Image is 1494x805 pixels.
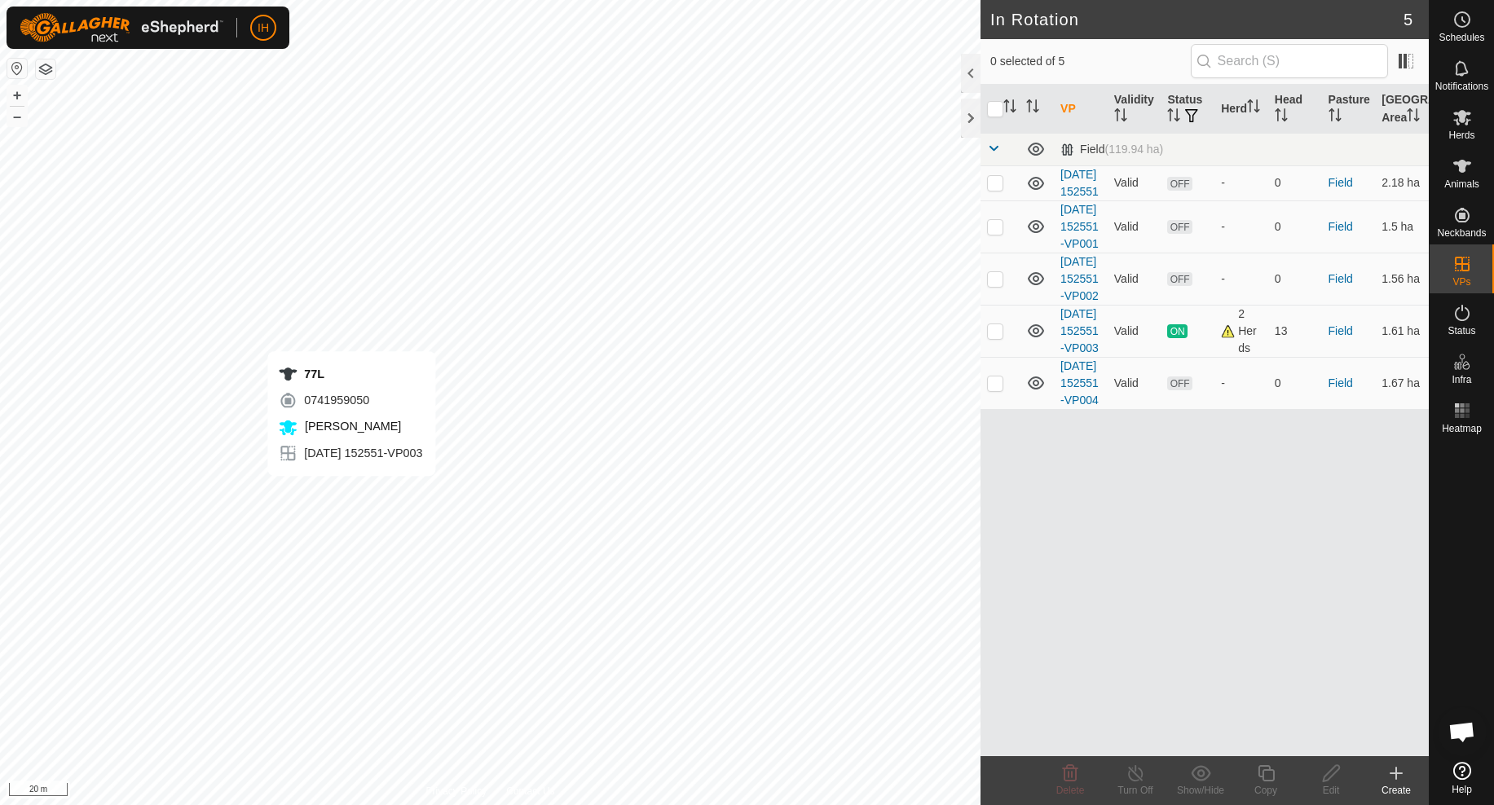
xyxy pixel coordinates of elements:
[1439,33,1484,42] span: Schedules
[1108,305,1161,357] td: Valid
[1060,307,1099,354] a: [DATE] 152551-VP003
[1060,203,1099,250] a: [DATE] 152551-VP001
[1060,255,1099,302] a: [DATE] 152551-VP002
[1103,783,1168,798] div: Turn Off
[1275,111,1288,124] p-sorticon: Activate to sort
[1375,305,1429,357] td: 1.61 ha
[1435,81,1488,91] span: Notifications
[1268,85,1322,134] th: Head
[258,20,269,37] span: IH
[1167,324,1187,338] span: ON
[1448,130,1474,140] span: Herds
[1329,111,1342,124] p-sorticon: Activate to sort
[1268,253,1322,305] td: 0
[1329,176,1353,189] a: Field
[1375,165,1429,200] td: 2.18 ha
[1167,376,1192,390] span: OFF
[1364,783,1429,798] div: Create
[990,10,1404,29] h2: In Rotation
[1114,111,1127,124] p-sorticon: Activate to sort
[1167,111,1180,124] p-sorticon: Activate to sort
[1268,165,1322,200] td: 0
[1108,85,1161,134] th: Validity
[1268,200,1322,253] td: 0
[1060,359,1099,407] a: [DATE] 152551-VP004
[1168,783,1233,798] div: Show/Hide
[1026,102,1039,115] p-sorticon: Activate to sort
[301,420,401,433] span: [PERSON_NAME]
[1452,375,1471,385] span: Infra
[1407,111,1420,124] p-sorticon: Activate to sort
[1054,85,1108,134] th: VP
[1404,7,1412,32] span: 5
[1108,253,1161,305] td: Valid
[1442,424,1482,433] span: Heatmap
[1060,143,1163,156] div: Field
[506,784,554,798] a: Contact Us
[20,13,223,42] img: Gallagher Logo
[1298,783,1364,798] div: Edit
[1375,200,1429,253] td: 1.5 ha
[1221,375,1262,392] div: -
[1167,220,1192,234] span: OFF
[1161,85,1214,134] th: Status
[1221,174,1262,191] div: -
[1322,85,1376,134] th: Pasture
[1268,305,1322,357] td: 13
[278,390,422,410] div: 0741959050
[36,59,55,79] button: Map Layers
[1329,376,1353,389] a: Field
[1452,277,1470,287] span: VPs
[1060,168,1099,198] a: [DATE] 152551
[1108,357,1161,409] td: Valid
[1104,143,1163,156] span: (119.94 ha)
[1247,102,1260,115] p-sorticon: Activate to sort
[7,107,27,126] button: –
[1375,253,1429,305] td: 1.56 ha
[1444,179,1479,189] span: Animals
[1438,707,1487,756] div: Open chat
[278,443,422,463] div: [DATE] 152551-VP003
[1329,324,1353,337] a: Field
[1452,785,1472,794] span: Help
[1003,102,1016,115] p-sorticon: Activate to sort
[7,59,27,78] button: Reset Map
[1375,85,1429,134] th: [GEOGRAPHIC_DATA] Area
[1056,785,1085,796] span: Delete
[1268,357,1322,409] td: 0
[278,364,422,384] div: 77L
[1214,85,1268,134] th: Herd
[990,53,1191,70] span: 0 selected of 5
[1108,200,1161,253] td: Valid
[426,784,487,798] a: Privacy Policy
[1329,220,1353,233] a: Field
[1448,326,1475,336] span: Status
[1167,272,1192,286] span: OFF
[1375,357,1429,409] td: 1.67 ha
[7,86,27,105] button: +
[1167,177,1192,191] span: OFF
[1108,165,1161,200] td: Valid
[1221,271,1262,288] div: -
[1191,44,1388,78] input: Search (S)
[1437,228,1486,238] span: Neckbands
[1221,306,1262,357] div: 2 Herds
[1430,755,1494,801] a: Help
[1233,783,1298,798] div: Copy
[1221,218,1262,235] div: -
[1329,272,1353,285] a: Field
